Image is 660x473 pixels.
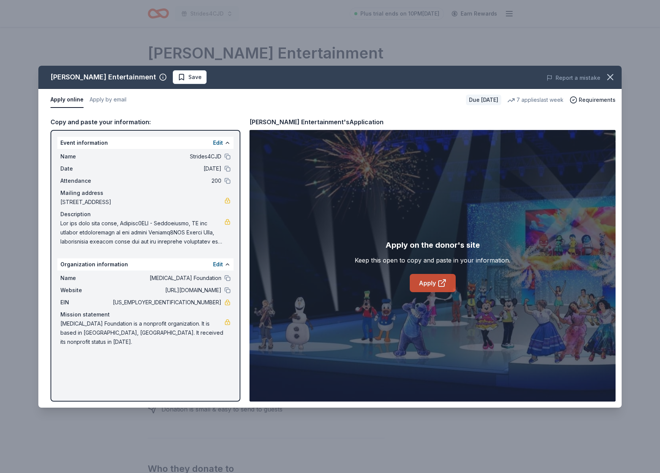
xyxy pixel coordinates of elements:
[410,274,456,292] a: Apply
[51,117,240,127] div: Copy and paste your information:
[51,92,84,108] button: Apply online
[213,260,223,269] button: Edit
[173,70,207,84] button: Save
[60,164,111,173] span: Date
[579,95,616,104] span: Requirements
[111,274,221,283] span: [MEDICAL_DATA] Foundation
[60,210,231,219] div: Description
[51,71,156,83] div: [PERSON_NAME] Entertainment
[466,95,501,105] div: Due [DATE]
[213,138,223,147] button: Edit
[570,95,616,104] button: Requirements
[507,95,564,104] div: 7 applies last week
[57,137,234,149] div: Event information
[60,286,111,295] span: Website
[111,286,221,295] span: [URL][DOMAIN_NAME]
[355,256,510,265] div: Keep this open to copy and paste in your information.
[60,298,111,307] span: EIN
[188,73,202,82] span: Save
[546,73,600,82] button: Report a mistake
[60,219,224,246] span: Lor ips dolo sita conse, Adipisc0ELI - Seddoeiusmo, TE inc utlabor etdoloremagn al eni admini Ven...
[90,92,126,108] button: Apply by email
[111,164,221,173] span: [DATE]
[60,274,111,283] span: Name
[60,310,231,319] div: Mission statement
[385,239,480,251] div: Apply on the donor's site
[249,117,384,127] div: [PERSON_NAME] Entertainment's Application
[111,152,221,161] span: Strides4CJD
[60,176,111,185] span: Attendance
[57,258,234,271] div: Organization information
[60,152,111,161] span: Name
[60,319,224,346] span: [MEDICAL_DATA] Foundation is a nonprofit organization. It is based in [GEOGRAPHIC_DATA], [GEOGRAP...
[60,188,231,198] div: Mailing address
[111,298,221,307] span: [US_EMPLOYER_IDENTIFICATION_NUMBER]
[111,176,221,185] span: 200
[60,198,224,207] span: [STREET_ADDRESS]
